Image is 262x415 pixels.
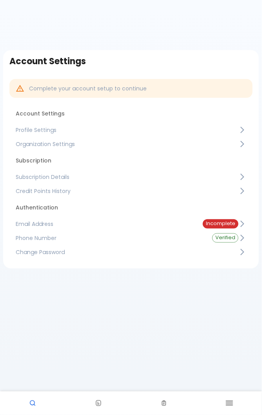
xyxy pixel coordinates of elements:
h3: Account Settings [9,56,253,67]
a: Subscription Details [9,170,253,184]
span: Profile Settings [16,126,238,134]
span: Verified [213,235,238,241]
a: Change Password [9,245,253,259]
span: Organization Settings [16,140,238,148]
span: Phone Number [16,234,200,242]
a: Organization Settings [9,137,253,151]
span: Email Address [16,220,190,228]
a: Email AddressIncomplete [9,217,253,231]
span: Credit Points History [16,187,238,195]
li: Authentication [9,198,253,217]
a: Credit Points History [9,184,253,198]
span: Incomplete [203,221,238,227]
a: Phone NumberVerified [9,231,253,245]
span: Subscription Details [16,173,238,181]
a: Profile Settings [9,123,253,137]
li: Account Settings [9,104,253,123]
li: Subscription [9,151,253,170]
p: Complete your account setup to continue [29,85,147,92]
span: Change Password [16,248,238,256]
